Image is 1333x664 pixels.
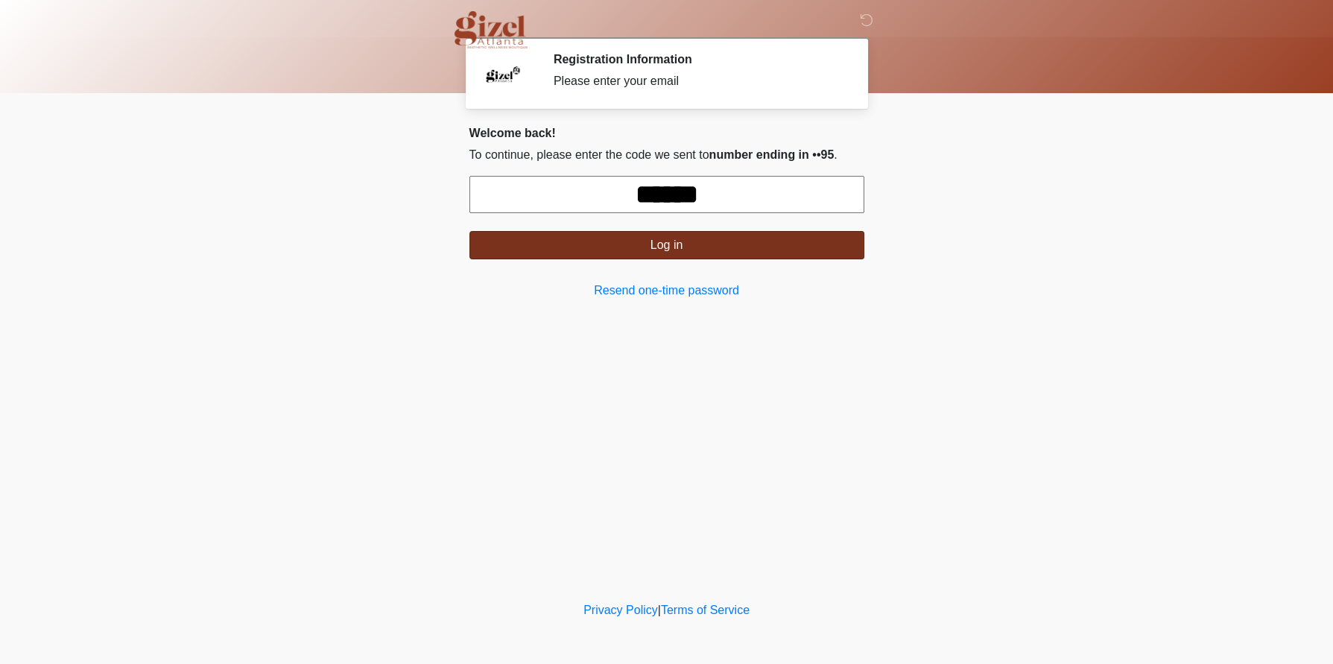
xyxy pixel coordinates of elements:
p: To continue, please enter the code we sent to . [469,146,864,164]
button: Log in [469,231,864,259]
img: Agent Avatar [481,52,525,97]
div: Please enter your email [554,72,842,90]
a: Resend one-time password [469,282,864,300]
h2: Welcome back! [469,126,864,140]
a: Terms of Service [661,604,750,616]
a: Privacy Policy [583,604,658,616]
span: number ending in ••95 [709,148,835,161]
img: Gizel Atlanta Logo [455,11,528,48]
a: | [658,604,661,616]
